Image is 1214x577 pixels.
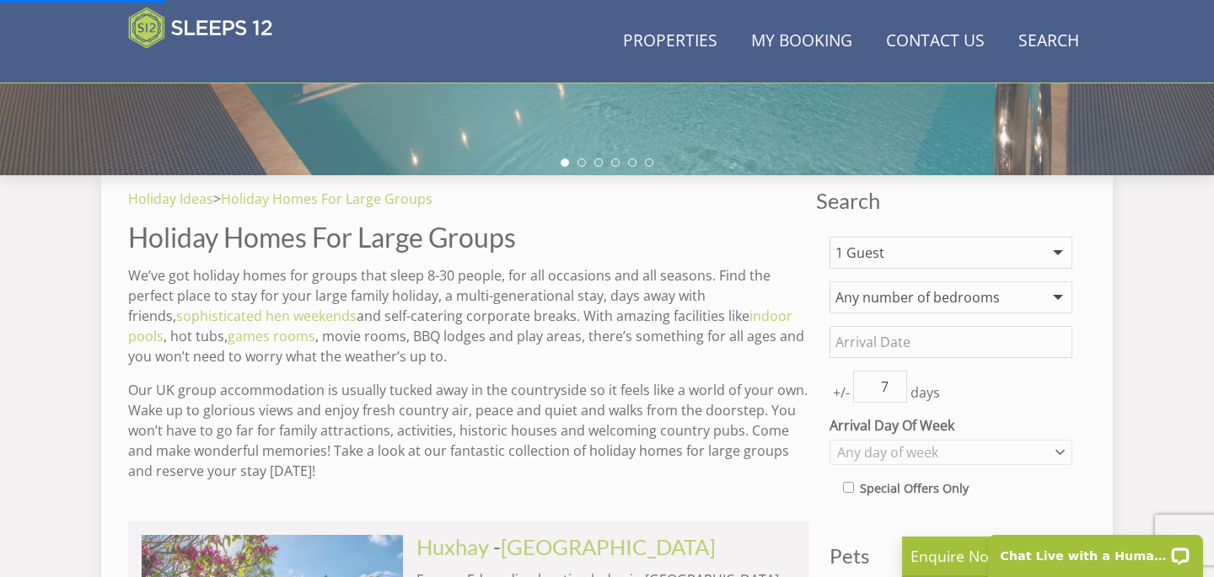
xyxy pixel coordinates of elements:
[128,222,809,252] h1: Holiday Homes For Large Groups
[744,23,859,61] a: My Booking
[830,545,1072,567] h3: Pets
[830,415,1072,435] label: Arrival Day Of Week
[128,7,273,49] img: Sleeps 12
[910,545,1163,567] p: Enquire Now
[213,190,221,208] span: >
[1012,23,1086,61] a: Search
[501,534,716,559] a: [GEOGRAPHIC_DATA]
[128,307,792,345] a: indoor pools
[977,524,1214,577] iframe: LiveChat chat widget
[833,443,1051,462] div: Any day of week
[493,534,716,559] span: -
[816,189,1086,212] span: Search
[860,479,969,498] label: Special Offers Only
[907,382,943,403] span: days
[221,190,432,208] a: Holiday Homes For Large Groups
[176,307,357,325] a: sophisticated hen weekends
[120,59,297,73] iframe: Customer reviews powered by Trustpilot
[616,23,724,61] a: Properties
[830,326,1072,358] input: Arrival Date
[128,265,809,366] p: We’ve got holiday homes for groups that sleep 8-30 people, for all occasions and all seasons. Fin...
[228,327,315,345] a: games rooms
[879,23,991,61] a: Contact Us
[128,380,809,481] p: Our UK group accommodation is usually tucked away in the countryside so it feels like a world of ...
[416,534,489,559] a: Huxhay
[830,440,1072,465] div: Combobox
[830,382,853,403] span: +/-
[128,190,213,208] a: Holiday Ideas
